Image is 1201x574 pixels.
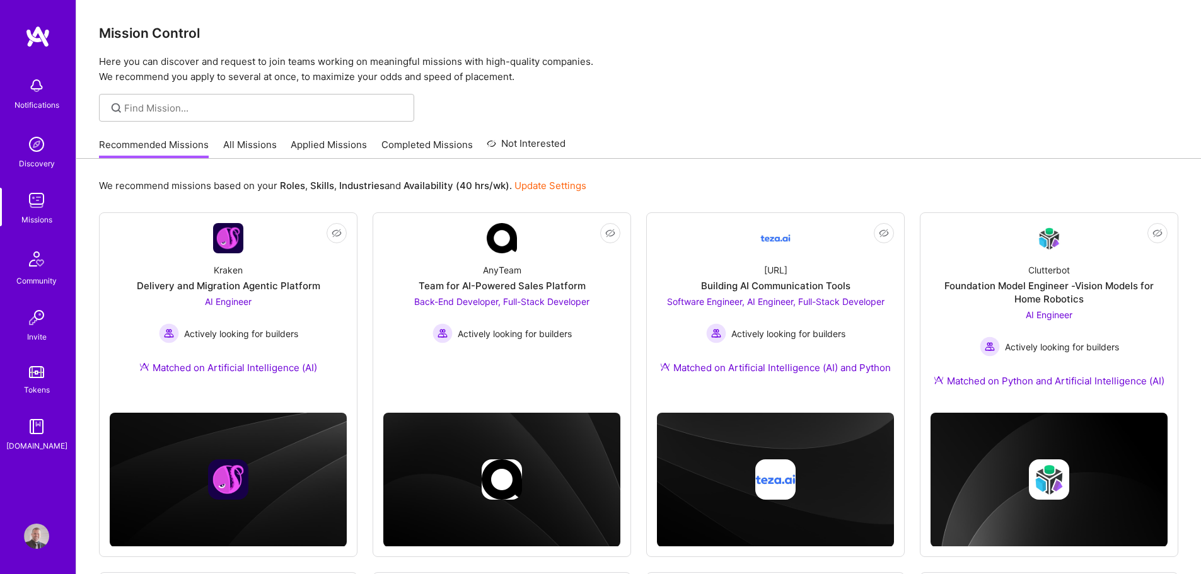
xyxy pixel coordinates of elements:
[487,223,517,253] img: Company Logo
[339,180,385,192] b: Industries
[706,323,726,343] img: Actively looking for builders
[381,138,473,159] a: Completed Missions
[99,179,586,192] p: We recommend missions based on your , , and .
[482,459,522,500] img: Company logo
[159,323,179,343] img: Actively looking for builders
[701,279,850,292] div: Building AI Communication Tools
[110,223,347,389] a: Company LogoKrakenDelivery and Migration Agentic PlatformAI Engineer Actively looking for builder...
[310,180,334,192] b: Skills
[280,180,305,192] b: Roles
[667,296,885,307] span: Software Engineer, AI Engineer, Full-Stack Developer
[109,101,124,115] i: icon SearchGrey
[660,361,891,374] div: Matched on Artificial Intelligence (AI) and Python
[332,228,342,238] i: icon EyeClosed
[755,459,796,500] img: Company logo
[1029,459,1069,500] img: Company logo
[24,188,49,213] img: teamwork
[414,296,589,307] span: Back-End Developer, Full-Stack Developer
[731,327,845,340] span: Actively looking for builders
[27,330,47,343] div: Invite
[514,180,586,192] a: Update Settings
[15,98,59,112] div: Notifications
[24,73,49,98] img: bell
[223,138,277,159] a: All Missions
[214,263,243,277] div: Kraken
[6,439,67,452] div: [DOMAIN_NAME]
[764,263,787,277] div: [URL]
[432,323,453,343] img: Actively looking for builders
[19,157,55,170] div: Discovery
[110,413,347,547] img: cover
[16,274,57,287] div: Community
[208,459,248,500] img: Company logo
[25,25,50,48] img: logo
[487,136,566,159] a: Not Interested
[419,279,586,292] div: Team for AI-Powered Sales Platform
[660,362,670,372] img: Ateam Purple Icon
[139,361,317,374] div: Matched on Artificial Intelligence (AI)
[760,223,791,253] img: Company Logo
[458,327,572,340] span: Actively looking for builders
[24,305,49,330] img: Invite
[931,413,1168,547] img: cover
[21,244,52,274] img: Community
[1034,224,1064,253] img: Company Logo
[184,327,298,340] span: Actively looking for builders
[605,228,615,238] i: icon EyeClosed
[879,228,889,238] i: icon EyeClosed
[139,362,149,372] img: Ateam Purple Icon
[24,132,49,157] img: discovery
[99,25,1178,41] h3: Mission Control
[383,413,620,547] img: cover
[1026,309,1072,320] span: AI Engineer
[124,101,405,115] input: Find Mission...
[931,223,1168,403] a: Company LogoClutterbotFoundation Model Engineer -Vision Models for Home RoboticsAI Engineer Activ...
[980,336,1000,357] img: Actively looking for builders
[213,223,243,253] img: Company Logo
[205,296,252,307] span: AI Engineer
[99,138,209,159] a: Recommended Missions
[99,54,1178,84] p: Here you can discover and request to join teams working on meaningful missions with high-quality ...
[24,383,50,396] div: Tokens
[24,524,49,549] img: User Avatar
[934,375,944,385] img: Ateam Purple Icon
[934,374,1164,387] div: Matched on Python and Artificial Intelligence (AI)
[931,279,1168,306] div: Foundation Model Engineer -Vision Models for Home Robotics
[657,413,894,547] img: cover
[1005,340,1119,353] span: Actively looking for builders
[29,366,44,378] img: tokens
[21,213,52,226] div: Missions
[24,414,49,439] img: guide book
[1152,228,1163,238] i: icon EyeClosed
[291,138,367,159] a: Applied Missions
[1028,263,1070,277] div: Clutterbot
[137,279,320,292] div: Delivery and Migration Agentic Platform
[403,180,509,192] b: Availability (40 hrs/wk)
[483,263,521,277] div: AnyTeam
[657,223,894,389] a: Company Logo[URL]Building AI Communication ToolsSoftware Engineer, AI Engineer, Full-Stack Develo...
[21,524,52,549] a: User Avatar
[383,223,620,379] a: Company LogoAnyTeamTeam for AI-Powered Sales PlatformBack-End Developer, Full-Stack Developer Act...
